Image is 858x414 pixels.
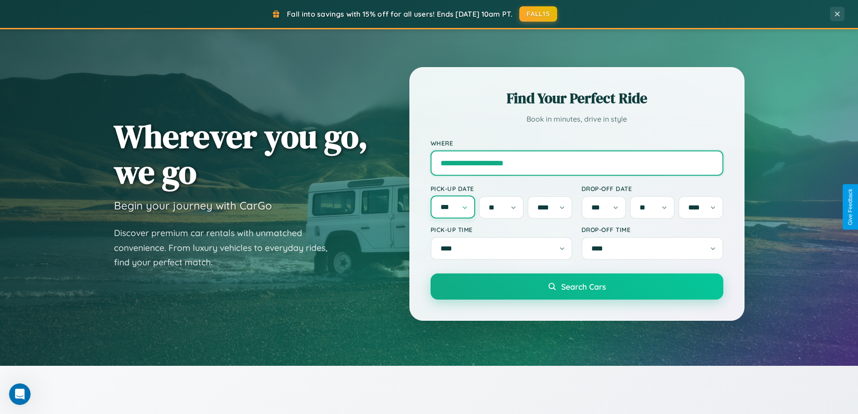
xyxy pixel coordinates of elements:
[431,88,723,108] h2: Find Your Perfect Ride
[847,189,853,225] div: Give Feedback
[114,226,339,270] p: Discover premium car rentals with unmatched convenience. From luxury vehicles to everyday rides, ...
[114,118,368,190] h1: Wherever you go, we go
[287,9,513,18] span: Fall into savings with 15% off for all users! Ends [DATE] 10am PT.
[431,273,723,300] button: Search Cars
[561,282,606,291] span: Search Cars
[581,226,723,233] label: Drop-off Time
[9,383,31,405] iframe: Intercom live chat
[431,226,572,233] label: Pick-up Time
[581,185,723,192] label: Drop-off Date
[519,6,557,22] button: FALL15
[431,185,572,192] label: Pick-up Date
[431,139,723,147] label: Where
[114,199,272,212] h3: Begin your journey with CarGo
[431,113,723,126] p: Book in minutes, drive in style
